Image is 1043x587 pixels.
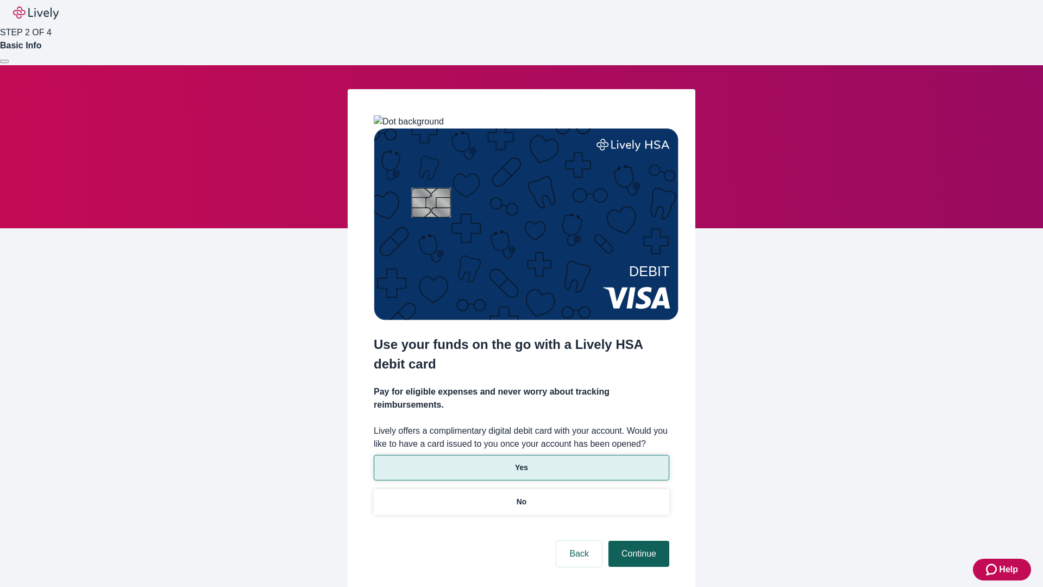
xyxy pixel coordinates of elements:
[13,7,59,20] img: Lively
[556,541,602,567] button: Back
[515,462,528,473] p: Yes
[374,115,444,128] img: Dot background
[999,563,1018,576] span: Help
[374,455,669,480] button: Yes
[374,128,678,320] img: Debit card
[374,489,669,515] button: No
[374,335,669,374] h2: Use your funds on the go with a Lively HSA debit card
[608,541,669,567] button: Continue
[517,496,527,508] p: No
[374,424,669,451] label: Lively offers a complimentary digital debit card with your account. Would you like to have a card...
[986,563,999,576] svg: Zendesk support icon
[374,385,669,411] h4: Pay for eligible expenses and never worry about tracking reimbursements.
[973,559,1031,580] button: Zendesk support iconHelp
